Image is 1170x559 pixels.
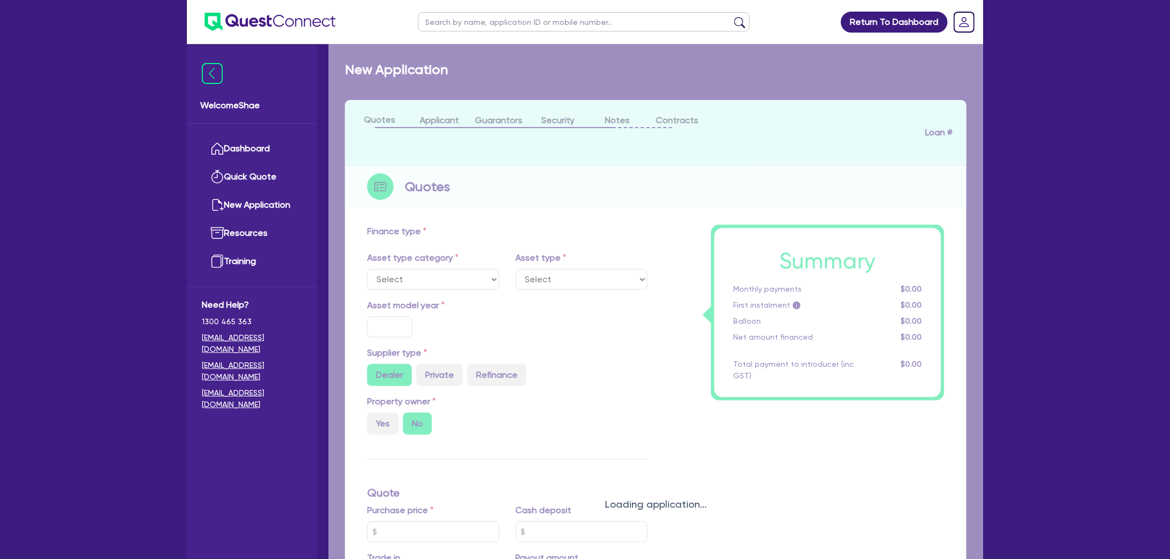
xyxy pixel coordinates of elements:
[841,12,948,33] a: Return To Dashboard
[202,332,302,355] a: [EMAIL_ADDRESS][DOMAIN_NAME]
[200,99,304,112] span: Welcome Shae
[202,360,302,383] a: [EMAIL_ADDRESS][DOMAIN_NAME]
[202,163,302,191] a: Quick Quote
[211,198,224,212] img: new-application
[950,8,979,36] a: Dropdown toggle
[202,387,302,410] a: [EMAIL_ADDRESS][DOMAIN_NAME]
[202,247,302,276] a: Training
[205,13,336,31] img: quest-connect-logo-blue
[211,226,224,240] img: resources
[211,170,224,183] img: quick-quote
[211,255,224,268] img: training
[202,191,302,219] a: New Application
[202,298,302,312] span: Need Help?
[202,63,223,84] img: icon-menu-close
[418,12,750,31] input: Search by name, application ID or mobile number...
[328,497,983,511] div: Loading application...
[202,135,302,163] a: Dashboard
[202,316,302,328] span: 1300 465 363
[202,219,302,247] a: Resources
